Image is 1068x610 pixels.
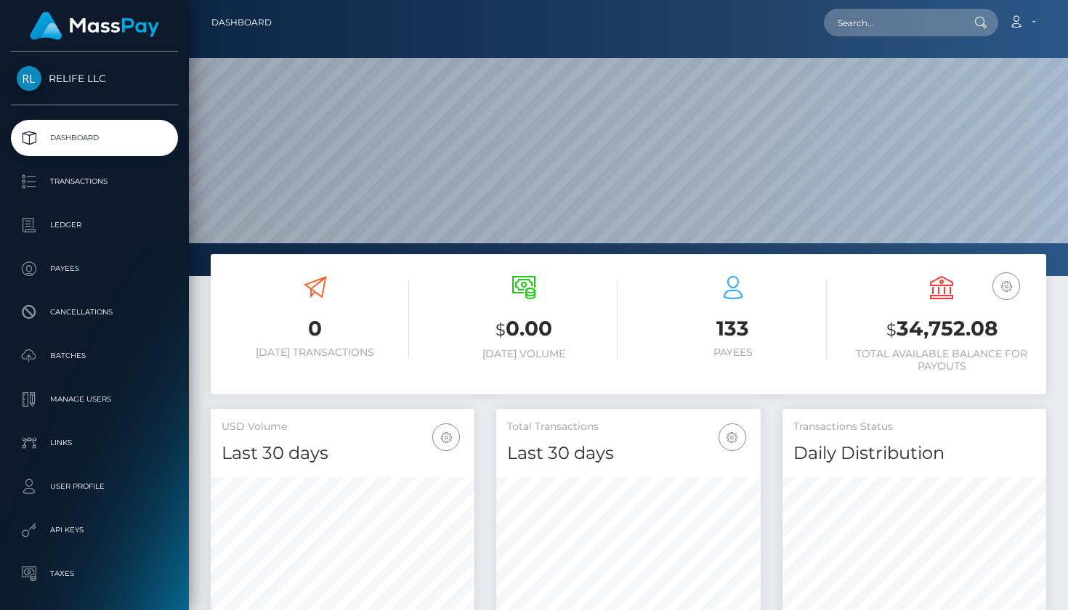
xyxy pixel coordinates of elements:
[17,345,172,367] p: Batches
[11,556,178,592] a: Taxes
[11,338,178,374] a: Batches
[639,346,827,359] h6: Payees
[222,346,409,359] h6: [DATE] Transactions
[639,314,827,343] h3: 133
[17,432,172,454] p: Links
[824,9,960,36] input: Search...
[17,258,172,280] p: Payees
[793,420,1035,434] h5: Transactions Status
[849,348,1036,373] h6: Total Available Balance for Payouts
[11,163,178,200] a: Transactions
[11,207,178,243] a: Ledger
[11,381,178,418] a: Manage Users
[11,294,178,330] a: Cancellations
[507,441,749,466] h4: Last 30 days
[886,320,897,340] small: $
[17,127,172,149] p: Dashboard
[11,251,178,287] a: Payees
[17,389,172,410] p: Manage Users
[17,214,172,236] p: Ledger
[17,519,172,541] p: API Keys
[17,171,172,192] p: Transactions
[849,314,1036,344] h3: 34,752.08
[431,314,618,344] h3: 0.00
[11,512,178,548] a: API Keys
[11,72,178,85] span: RELIFE LLC
[431,348,618,360] h6: [DATE] Volume
[507,420,749,434] h5: Total Transactions
[17,301,172,323] p: Cancellations
[11,120,178,156] a: Dashboard
[222,441,464,466] h4: Last 30 days
[11,468,178,505] a: User Profile
[11,425,178,461] a: Links
[211,7,272,38] a: Dashboard
[30,12,159,40] img: MassPay Logo
[17,476,172,497] p: User Profile
[495,320,506,340] small: $
[222,420,464,434] h5: USD Volume
[17,563,172,585] p: Taxes
[793,441,1035,466] h4: Daily Distribution
[17,66,41,91] img: RELIFE LLC
[222,314,409,343] h3: 0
